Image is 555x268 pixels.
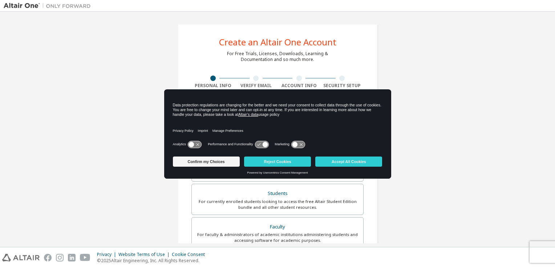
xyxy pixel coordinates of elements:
[219,38,336,46] div: Create an Altair One Account
[97,252,118,257] div: Privacy
[80,254,90,261] img: youtube.svg
[321,83,364,89] div: Security Setup
[227,51,328,62] div: For Free Trials, Licenses, Downloads, Learning & Documentation and so much more.
[196,222,359,232] div: Faculty
[44,254,52,261] img: facebook.svg
[2,254,40,261] img: altair_logo.svg
[4,2,94,9] img: Altair One
[56,254,64,261] img: instagram.svg
[97,257,209,264] p: © 2025 Altair Engineering, Inc. All Rights Reserved.
[191,83,235,89] div: Personal Info
[196,199,359,210] div: For currently enrolled students looking to access the free Altair Student Edition bundle and all ...
[277,83,321,89] div: Account Info
[196,188,359,199] div: Students
[118,252,172,257] div: Website Terms of Use
[196,232,359,243] div: For faculty & administrators of academic institutions administering students and accessing softwa...
[235,83,278,89] div: Verify Email
[68,254,76,261] img: linkedin.svg
[172,252,209,257] div: Cookie Consent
